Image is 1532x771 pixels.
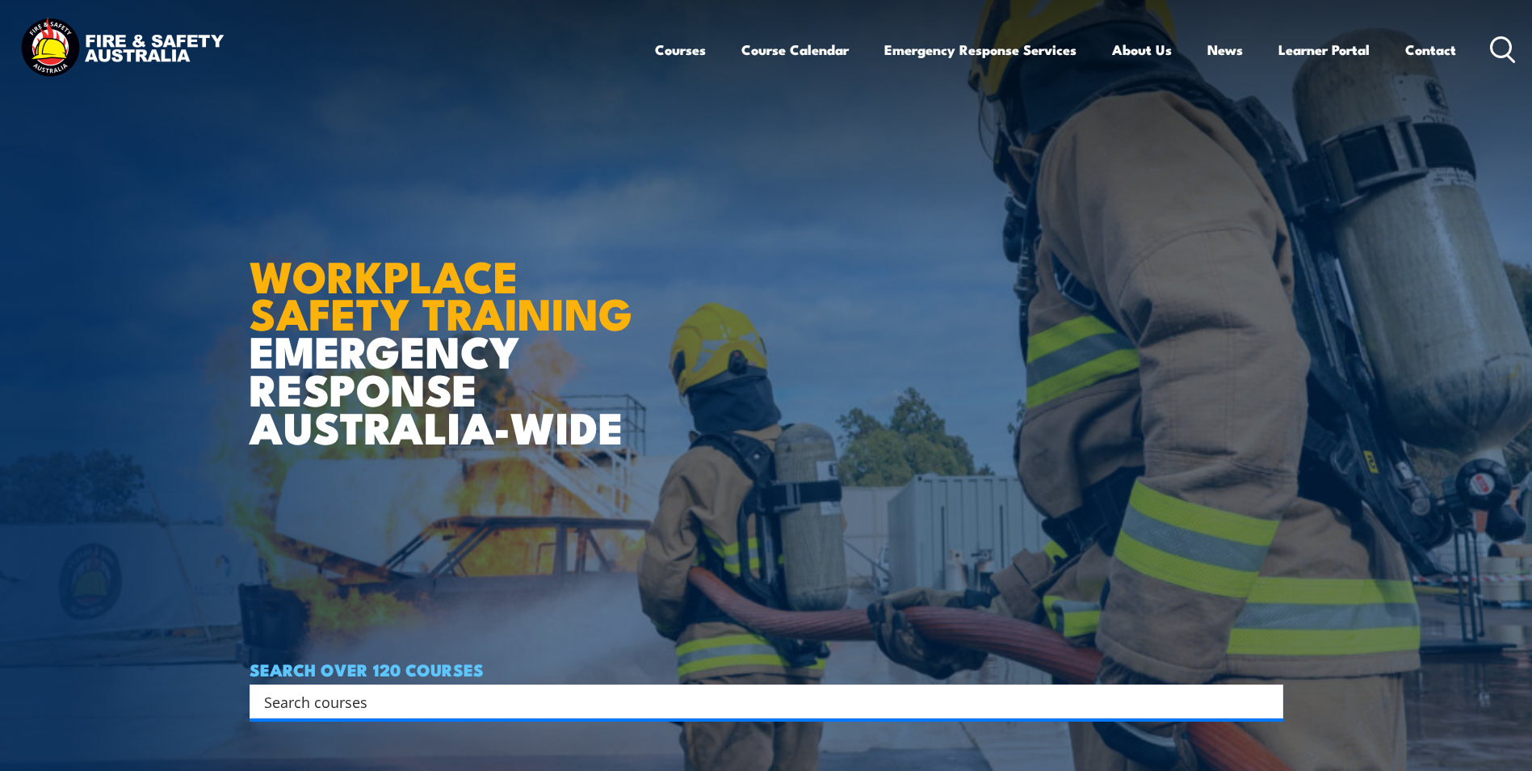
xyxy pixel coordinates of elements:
a: Contact [1405,28,1456,71]
input: Search input [264,689,1248,714]
a: Emergency Response Services [884,28,1077,71]
form: Search form [267,690,1251,713]
a: About Us [1112,28,1172,71]
a: News [1207,28,1243,71]
strong: WORKPLACE SAFETY TRAINING [250,241,632,346]
a: Courses [655,28,706,71]
h4: SEARCH OVER 120 COURSES [250,660,1283,678]
a: Learner Portal [1278,28,1370,71]
h1: EMERGENCY RESPONSE AUSTRALIA-WIDE [250,216,644,445]
button: Search magnifier button [1255,690,1278,713]
a: Course Calendar [741,28,849,71]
